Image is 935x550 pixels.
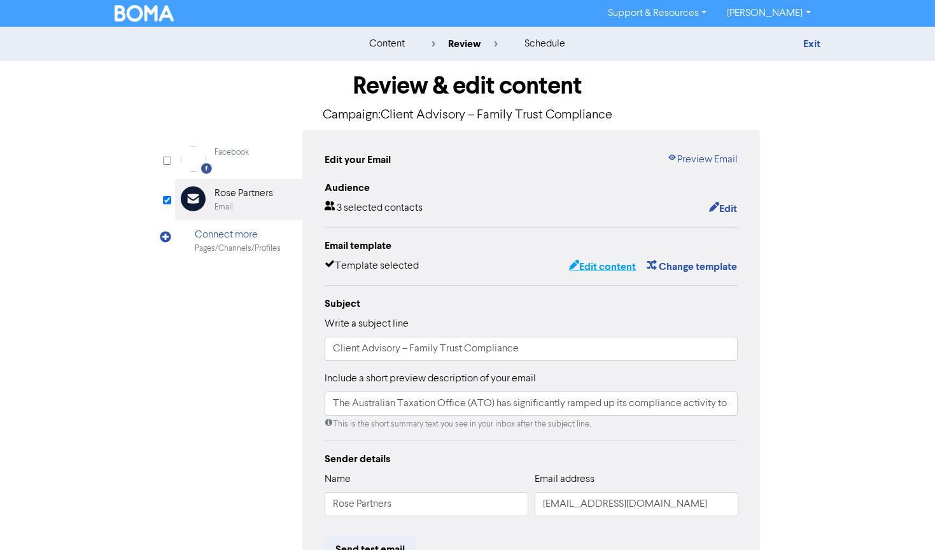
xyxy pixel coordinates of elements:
[175,179,302,220] div: Rose PartnersEmail
[325,180,738,195] div: Audience
[325,371,536,386] label: Include a short preview description of your email
[115,5,174,22] img: BOMA Logo
[803,38,820,50] a: Exit
[524,36,565,52] div: schedule
[325,418,738,430] div: This is the short summary text you see in your inbox after the subject line.
[195,227,281,243] div: Connect more
[175,139,302,179] div: Facebook Facebook
[325,201,423,217] div: 3 selected contacts
[214,186,273,201] div: Rose Partners
[535,472,594,487] label: Email address
[325,316,409,332] label: Write a subject line
[708,201,738,217] button: Edit
[667,152,738,167] a: Preview Email
[568,258,636,275] button: Edit content
[214,201,233,213] div: Email
[325,296,738,311] div: Subject
[175,106,761,125] p: Campaign: Client Advisory – Family Trust Compliance
[325,152,391,167] div: Edit your Email
[175,71,761,101] h1: Review & edit content
[325,451,738,467] div: Sender details
[325,238,738,253] div: Email template
[195,243,281,255] div: Pages/Channels/Profiles
[871,489,935,550] iframe: Chat Widget
[181,146,206,172] img: Facebook
[214,146,249,159] div: Facebook
[646,258,738,275] button: Change template
[369,36,405,52] div: content
[432,36,498,52] div: review
[325,472,351,487] label: Name
[175,220,302,262] div: Connect morePages/Channels/Profiles
[325,258,419,275] div: Template selected
[598,3,717,24] a: Support & Resources
[717,3,820,24] a: [PERSON_NAME]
